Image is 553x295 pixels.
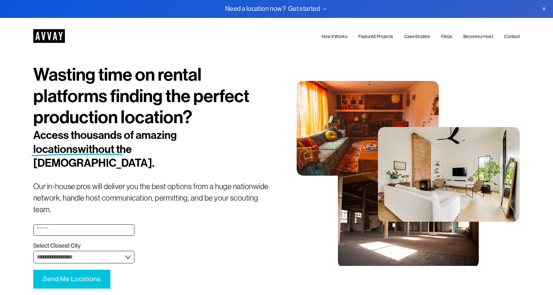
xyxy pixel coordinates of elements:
select: Select Closest City [33,251,135,263]
span: Send Me Locations [43,275,101,283]
a: How It Works [322,33,348,40]
a: Featured Projects [358,33,393,40]
img: AVVAY - The First Nationwide Location Scouting Co. [33,29,65,43]
span: without the [DEMOGRAPHIC_DATA]. [33,143,155,170]
h1: Wasting time on rental platforms finding the perfect production location? [33,64,276,128]
span: Select Closest City [33,242,81,250]
a: FAQs [441,33,453,40]
p: Our in-house pros will deliver you the best options from a huge nationwide network, handle host c... [33,181,276,216]
button: Send Me LocationsSend Me Locations [33,270,110,289]
a: Case Studies [404,33,430,40]
a: Contact [504,33,520,40]
h2: Access thousands of amazing locations [33,128,236,170]
a: Become a Host [463,33,493,40]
